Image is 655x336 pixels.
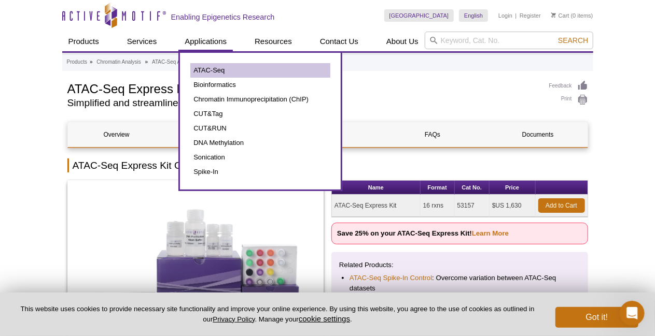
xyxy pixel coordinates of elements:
[121,32,163,51] a: Services
[339,260,580,270] p: Related Products:
[190,92,330,107] a: Chromatin Immunoprecipitation (ChIP)
[490,195,536,217] td: $US 1,630
[314,32,365,51] a: Contact Us
[190,78,330,92] a: Bioinformatics
[213,315,255,323] a: Privacy Policy
[455,181,490,195] th: Cat No.
[68,122,165,147] a: Overview
[190,107,330,121] a: CUT&Tag
[425,32,593,49] input: Keyword, Cat. No.
[558,36,588,45] span: Search
[472,229,509,237] a: Learn More
[520,12,541,19] a: Register
[384,9,454,22] a: [GEOGRAPHIC_DATA]
[190,121,330,136] a: CUT&RUN
[384,122,481,147] a: FAQs
[350,273,432,283] a: ATAC-Seq Spike-In Control
[421,195,455,217] td: 16 rxns
[67,80,539,96] h1: ATAC-Seq Express Kit
[555,307,638,328] button: Got it!
[248,32,298,51] a: Resources
[515,9,517,22] li: |
[455,195,490,217] td: 53157
[350,273,570,294] li: : Overcome variation between ATAC-Seq datasets
[173,122,271,147] a: Contents
[17,304,538,324] p: This website uses cookies to provide necessary site functionality and improve your online experie...
[332,195,421,217] td: ATAC-Seq Express Kit
[299,314,350,323] button: cookie settings
[337,229,509,237] strong: Save 25% on your ATAC-Seq Express Kit!
[380,32,425,51] a: About Us
[459,9,488,22] a: English
[190,165,330,179] a: Spike-In
[190,136,330,150] a: DNA Methylation
[498,12,512,19] a: Login
[62,32,105,51] a: Products
[489,122,587,147] a: Documents
[67,57,87,67] a: Products
[551,12,569,19] a: Cart
[551,9,593,22] li: (0 items)
[67,158,588,172] h2: ATAC-Seq Express Kit Overview
[190,63,330,78] a: ATAC-Seq
[152,57,201,67] a: ATAC-Seq Assay Kits
[332,181,421,195] th: Name
[421,181,455,195] th: Format
[96,57,141,67] a: Chromatin Analysis
[620,301,645,326] iframe: Intercom live chat
[555,36,591,45] button: Search
[171,12,275,22] h2: Enabling Epigenetics Research
[549,94,588,106] a: Print
[178,32,233,51] a: Applications
[551,12,556,18] img: Your Cart
[190,150,330,165] a: Sonication
[549,80,588,92] a: Feedback
[538,198,585,213] a: Add to Cart
[90,59,93,65] li: »
[490,181,536,195] th: Price
[67,98,539,108] h2: Simplified and streamlined chromatin accessibility profiling
[145,59,148,65] li: »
